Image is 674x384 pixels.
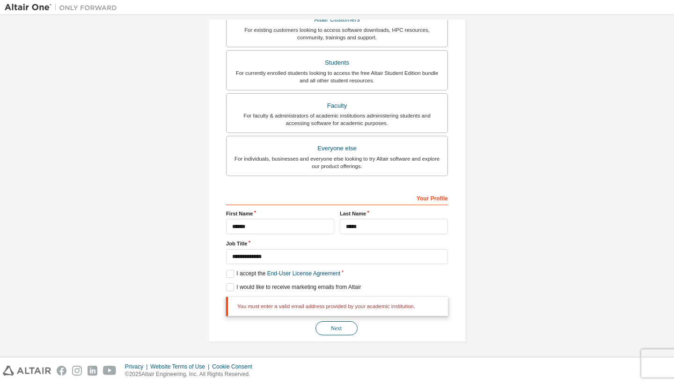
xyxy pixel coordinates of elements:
button: Next [315,321,358,335]
p: © 2025 Altair Engineering, Inc. All Rights Reserved. [125,370,258,378]
img: Altair One [5,3,122,12]
div: Cookie Consent [212,363,257,370]
div: Everyone else [232,142,442,155]
label: I accept the [226,270,340,278]
div: Students [232,56,442,69]
label: I would like to receive marketing emails from Altair [226,283,361,291]
label: First Name [226,210,334,217]
label: Job Title [226,240,448,247]
div: For faculty & administrators of academic institutions administering students and accessing softwa... [232,112,442,127]
img: linkedin.svg [88,366,97,376]
div: For individuals, businesses and everyone else looking to try Altair software and explore our prod... [232,155,442,170]
div: Altair Customers [232,13,442,26]
div: Website Terms of Use [150,363,212,370]
div: Privacy [125,363,150,370]
img: facebook.svg [57,366,66,376]
label: Last Name [340,210,448,217]
div: Faculty [232,99,442,112]
img: instagram.svg [72,366,82,376]
img: youtube.svg [103,366,117,376]
a: End-User License Agreement [267,270,341,277]
div: You must enter a valid email address provided by your academic institution. [226,297,448,316]
div: For currently enrolled students looking to access the free Altair Student Edition bundle and all ... [232,69,442,84]
img: altair_logo.svg [3,366,51,376]
div: For existing customers looking to access software downloads, HPC resources, community, trainings ... [232,26,442,41]
div: Your Profile [226,190,448,205]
